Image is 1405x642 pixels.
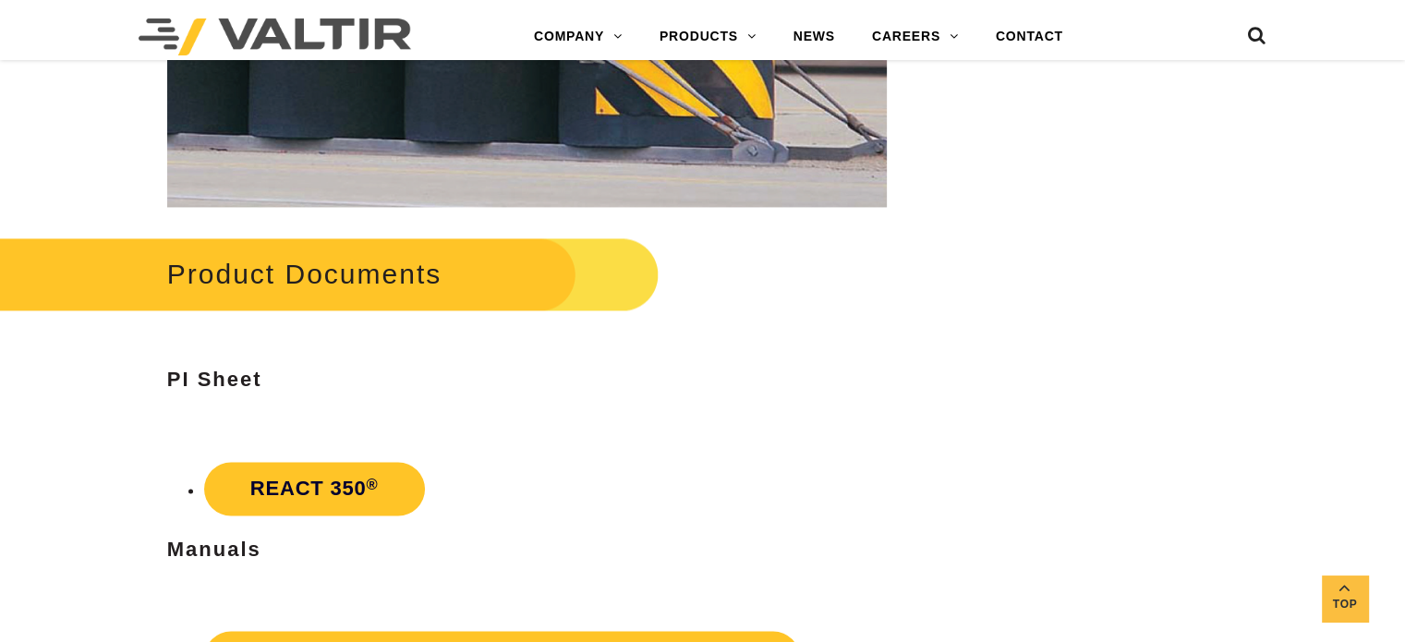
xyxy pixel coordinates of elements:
strong: PI Sheet [167,368,262,391]
a: CONTACT [977,18,1082,55]
a: NEWS [775,18,854,55]
a: CAREERS [854,18,977,55]
a: REACT 350® [204,462,425,515]
a: COMPANY [515,18,641,55]
a: PRODUCTS [641,18,775,55]
img: Valtir [139,18,411,55]
strong: Manuals [167,538,261,561]
a: Top [1322,575,1368,622]
sup: ® [367,476,379,492]
span: Top [1322,594,1368,615]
